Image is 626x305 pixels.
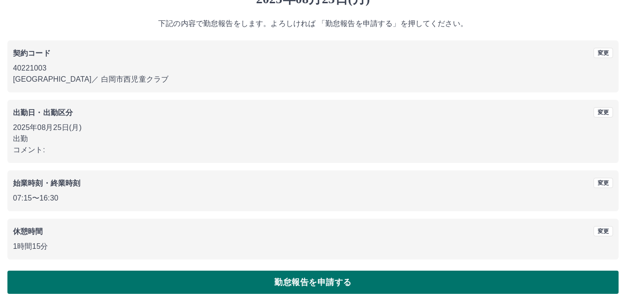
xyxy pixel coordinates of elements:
b: 契約コード [13,49,51,57]
button: 変更 [594,226,613,236]
p: 40221003 [13,63,613,74]
button: 変更 [594,48,613,58]
p: [GEOGRAPHIC_DATA] ／ 白岡市西児童クラブ [13,74,613,85]
p: 2025年08月25日(月) [13,122,613,133]
p: 出勤 [13,133,613,144]
p: コメント: [13,144,613,156]
p: 1時間15分 [13,241,613,252]
b: 休憩時間 [13,227,43,235]
b: 始業時刻・終業時刻 [13,179,80,187]
b: 出勤日・出勤区分 [13,109,73,117]
button: 変更 [594,178,613,188]
p: 下記の内容で勤怠報告をします。よろしければ 「勤怠報告を申請する」を押してください。 [7,18,619,29]
button: 勤怠報告を申請する [7,271,619,294]
p: 07:15 〜 16:30 [13,193,613,204]
button: 変更 [594,107,613,117]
